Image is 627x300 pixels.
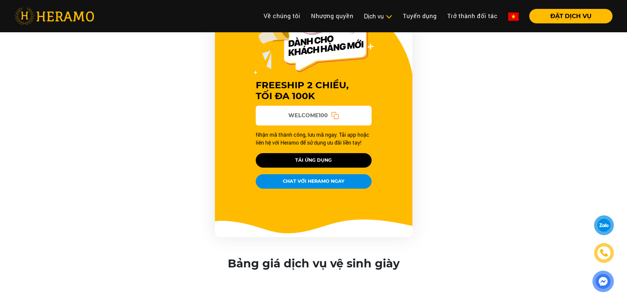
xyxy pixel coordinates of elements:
[385,14,392,20] img: subToggleIcon
[524,13,613,19] a: ĐẶT DỊCH VỤ
[256,174,372,189] button: CHAT VỚI HERAMO NGAY
[364,12,392,21] div: Dịch vụ
[508,13,519,21] img: vn-flag.png
[254,3,374,74] img: Offer Header
[228,257,400,270] h2: Bảng giá dịch vụ vệ sinh giày
[529,9,613,23] button: ĐẶT DỊCH VỤ
[256,80,372,102] h3: FREESHIP 2 CHIỀU, TỐI ĐA 100K
[595,244,613,262] a: phone-icon
[258,9,306,23] a: Về chúng tôi
[306,9,359,23] a: Nhượng quyền
[256,131,372,147] p: Nhận mã thành công, lưu mã ngay. Tải app hoặc liên hệ với Heramo để sử dụng ưu đãi liền tay!
[14,8,94,25] img: heramo-logo.png
[398,9,442,23] a: Tuyển dụng
[442,9,503,23] a: Trở thành đối tác
[288,112,328,120] span: WELCOME100
[600,249,608,257] img: phone-icon
[256,153,372,168] button: TẢI ỨNG DỤNG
